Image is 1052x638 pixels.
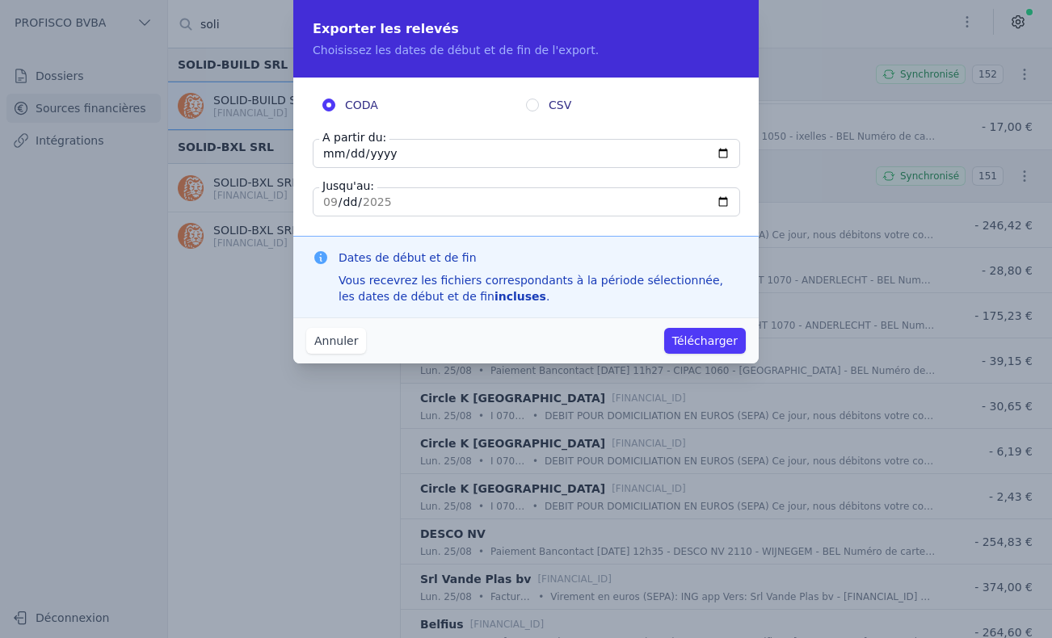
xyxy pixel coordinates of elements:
label: CODA [322,97,526,113]
button: Télécharger [664,328,746,354]
label: CSV [526,97,730,113]
input: CODA [322,99,335,111]
label: Jusqu'au: [319,178,377,194]
h2: Exporter les relevés [313,19,739,39]
label: A partir du: [319,129,389,145]
p: Choisissez les dates de début et de fin de l'export. [313,42,739,58]
button: Annuler [306,328,366,354]
h3: Dates de début et de fin [339,250,739,266]
div: Vous recevrez les fichiers correspondants à la période sélectionnée, les dates de début et de fin . [339,272,739,304]
strong: incluses [494,290,546,303]
span: CSV [549,97,571,113]
span: CODA [345,97,378,113]
input: CSV [526,99,539,111]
